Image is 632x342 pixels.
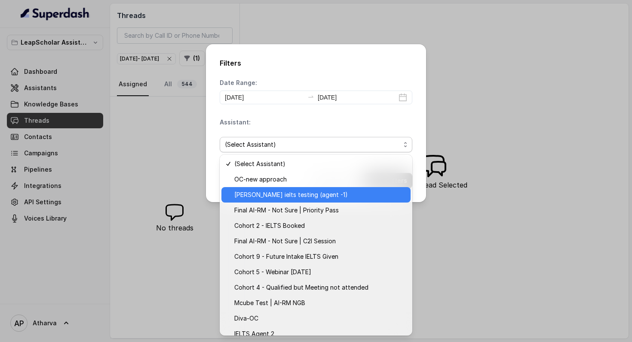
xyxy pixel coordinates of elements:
[234,236,405,246] span: Final AI-RM - Not Sure | C2I Session
[234,221,405,231] span: Cohort 2 - IELTS Booked
[234,159,405,169] span: (Select Assistant)
[234,251,405,262] span: Cohort 9 - Future Intake IELTS Given
[220,154,412,336] div: (Select Assistant)
[234,329,405,339] span: IELTS Agent 2
[234,205,405,215] span: Final AI-RM - Not Sure | Priority Pass
[225,139,400,150] span: (Select Assistant)
[234,174,405,185] span: OC-new approach
[220,137,412,152] button: (Select Assistant)
[234,298,405,308] span: Mcube Test | AI-RM NGB
[234,282,405,293] span: Cohort 4 - Qualified but Meeting not attended
[234,267,405,277] span: Cohort 5 - Webinar [DATE]
[234,313,405,324] span: Diva-OC
[234,190,405,200] span: [PERSON_NAME] ielts testing (agent -1)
